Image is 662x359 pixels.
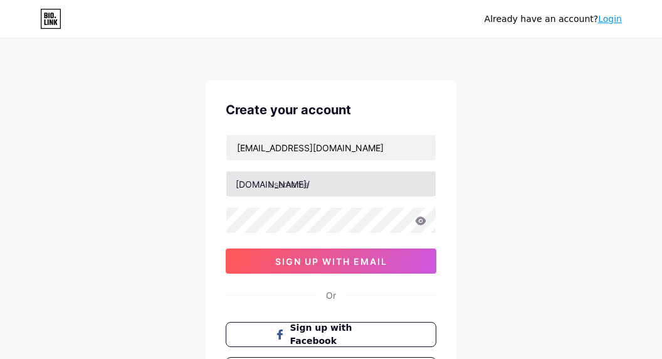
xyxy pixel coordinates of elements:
div: Create your account [226,100,436,119]
div: Or [326,289,336,302]
div: Already have an account? [485,13,622,26]
span: sign up with email [275,256,387,267]
a: Login [598,14,622,24]
input: Email [226,135,436,160]
div: [DOMAIN_NAME]/ [236,178,310,191]
button: sign up with email [226,249,436,274]
span: Sign up with Facebook [290,321,387,348]
input: username [226,171,436,196]
button: Sign up with Facebook [226,322,436,347]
